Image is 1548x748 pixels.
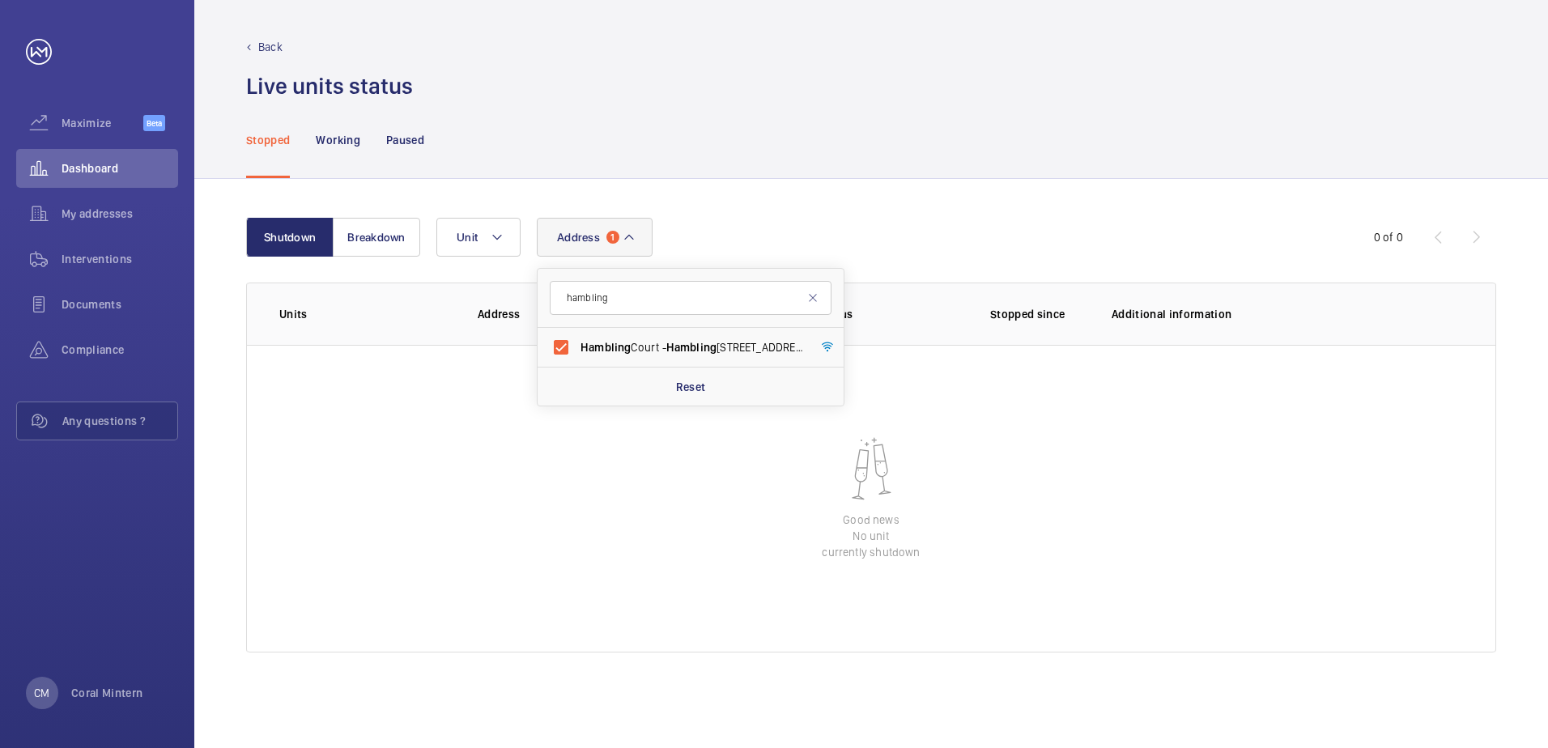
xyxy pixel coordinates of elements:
[537,218,653,257] button: Address1
[62,206,178,222] span: My addresses
[143,115,165,131] span: Beta
[550,281,831,315] input: Search by address
[279,306,452,322] p: Units
[316,132,359,148] p: Working
[557,231,600,244] span: Address
[62,342,178,358] span: Compliance
[71,685,143,701] p: Coral Mintern
[62,413,177,429] span: Any questions ?
[436,218,521,257] button: Unit
[457,231,478,244] span: Unit
[606,231,619,244] span: 1
[1112,306,1463,322] p: Additional information
[62,296,178,312] span: Documents
[62,115,143,131] span: Maximize
[333,218,420,257] button: Breakdown
[580,339,803,355] span: Court - [STREET_ADDRESS]
[34,685,49,701] p: CM
[62,251,178,267] span: Interventions
[246,218,334,257] button: Shutdown
[580,341,631,354] span: Hambling
[478,306,708,322] p: Address
[990,306,1086,322] p: Stopped since
[1374,229,1403,245] div: 0 of 0
[676,379,706,395] p: Reset
[258,39,283,55] p: Back
[666,341,717,354] span: Hambling
[246,132,290,148] p: Stopped
[386,132,424,148] p: Paused
[62,160,178,176] span: Dashboard
[822,512,920,560] p: Good news No unit currently shutdown
[246,71,413,101] h1: Live units status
